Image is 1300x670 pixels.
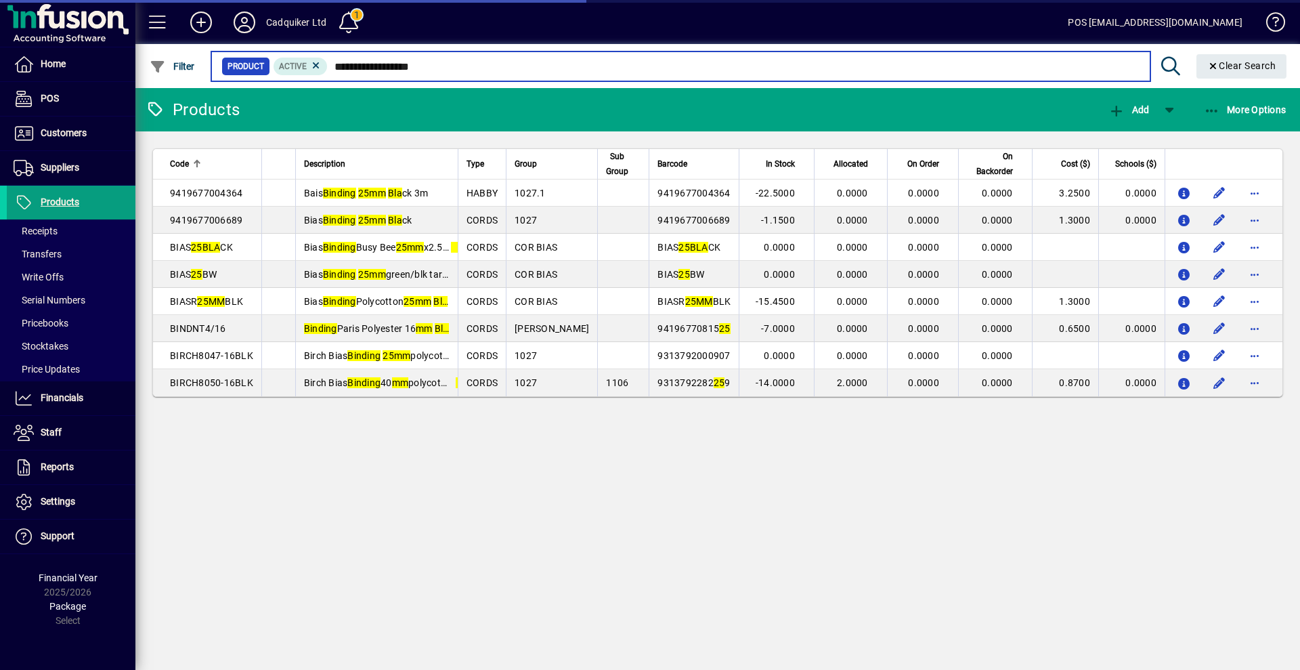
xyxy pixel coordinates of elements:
[756,296,795,307] span: -15.4500
[1061,156,1090,171] span: Cost ($)
[837,215,868,226] span: 0.0000
[7,266,135,289] a: Write Offs
[41,58,66,69] span: Home
[14,272,64,282] span: Write Offs
[41,196,79,207] span: Products
[908,215,939,226] span: 0.0000
[7,312,135,335] a: Pricebooks
[657,269,704,280] span: BIAS BW
[515,156,589,171] div: Group
[146,99,240,121] div: Products
[908,323,939,334] span: 0.0000
[1209,264,1230,285] button: Edit
[14,318,68,329] span: Pricebooks
[358,188,370,198] em: 25
[714,377,725,388] em: 25
[764,350,795,361] span: 0.0000
[467,269,498,280] span: CORDS
[833,156,868,171] span: Allocated
[467,350,498,361] span: CORDS
[657,377,730,388] span: 9313792282 9
[982,188,1013,198] span: 0.0000
[41,427,62,438] span: Staff
[7,82,135,116] a: POS
[719,323,731,334] em: 25
[7,416,135,450] a: Staff
[369,188,386,198] em: mm
[304,242,474,253] span: Bias Busy Bee x2.5m ck
[1244,264,1265,285] button: More options
[982,323,1013,334] span: 0.0000
[515,156,537,171] span: Group
[304,215,412,226] span: Bias ck
[1032,288,1098,315] td: 1.3000
[227,60,264,73] span: Product
[766,156,795,171] span: In Stock
[7,485,135,519] a: Settings
[982,350,1013,361] span: 0.0000
[747,156,807,171] div: In Stock
[1244,182,1265,204] button: More options
[761,215,795,226] span: -1.1500
[170,377,253,388] span: BIRCH8050-16BLK
[1032,315,1098,342] td: 0.6500
[170,188,242,198] span: 9419677004364
[266,12,326,33] div: Cadquiker Ltd
[304,156,345,171] span: Description
[837,269,868,280] span: 0.0000
[7,47,135,81] a: Home
[515,296,557,307] span: COR BIAS
[323,242,356,253] em: Binding
[369,269,386,280] em: mm
[837,377,868,388] span: 2.0000
[982,296,1013,307] span: 0.0000
[388,188,402,198] em: Bla
[837,296,868,307] span: 0.0000
[170,296,243,307] span: BIASR BLK
[41,530,74,541] span: Support
[515,215,537,226] span: 1027
[657,188,730,198] span: 9419677004364
[756,377,795,388] span: -14.0000
[304,377,479,388] span: Birch Bias 40 polycotton ck
[323,215,356,226] em: Binding
[191,242,202,253] em: 25
[467,188,498,198] span: HABBY
[146,54,198,79] button: Filter
[1098,180,1165,207] td: 0.0000
[606,149,628,179] span: Sub Group
[515,377,537,388] span: 1027
[456,377,470,388] em: Bla
[1209,236,1230,258] button: Edit
[908,269,939,280] span: 0.0000
[837,188,868,198] span: 0.0000
[170,350,253,361] span: BIRCH8047-16BLK
[764,269,795,280] span: 0.0000
[1115,156,1156,171] span: Schools ($)
[170,269,217,280] span: BIAS BW
[415,296,432,307] em: mm
[982,242,1013,253] span: 0.0000
[388,215,402,226] em: Bla
[467,296,498,307] span: CORDS
[967,149,1013,179] span: On Backorder
[1200,98,1290,122] button: More Options
[433,296,448,307] em: Bla
[1032,180,1098,207] td: 3.2500
[41,461,74,472] span: Reports
[1244,291,1265,312] button: More options
[39,572,97,583] span: Financial Year
[756,188,795,198] span: -22.5000
[41,392,83,403] span: Financials
[967,149,1025,179] div: On Backorder
[657,242,720,253] span: BIAS CK
[394,350,411,361] em: mm
[657,215,730,226] span: 9419677006689
[1244,318,1265,339] button: More options
[274,58,328,75] mat-chip: Activation Status: Active
[358,269,370,280] em: 25
[908,350,939,361] span: 0.0000
[304,323,337,334] em: Binding
[908,296,939,307] span: 0.0000
[657,350,730,361] span: 9313792000907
